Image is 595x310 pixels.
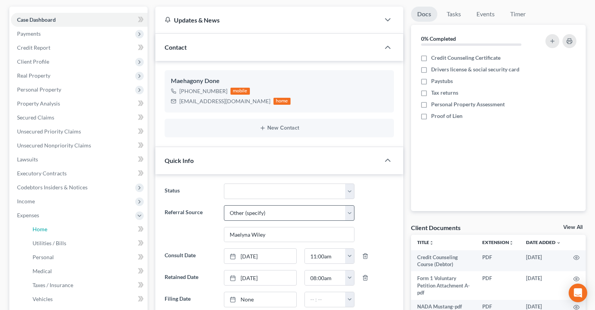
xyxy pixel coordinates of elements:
a: Date Added expand_more [526,239,561,245]
span: Taxes / Insurance [33,282,73,288]
a: Case Dashboard [11,13,148,27]
a: Personal [26,250,148,264]
div: home [273,98,291,105]
span: Drivers license & social security card [431,66,519,73]
input: Other Referral Source [224,227,354,242]
a: Tasks [440,7,467,22]
div: Maehagony Done [171,76,388,86]
div: mobile [230,88,250,95]
span: Expenses [17,212,39,218]
span: Executory Contracts [17,170,67,177]
a: Lawsuits [11,152,148,166]
td: Form 1 Voluntary Petition Attachment A-pdf [411,271,476,300]
label: Filing Date [161,292,220,307]
input: -- : -- [305,292,346,307]
span: Paystubs [431,77,453,85]
a: Credit Report [11,41,148,55]
a: Secured Claims [11,111,148,125]
span: Personal Property [17,86,61,93]
div: Open Intercom Messenger [569,284,587,302]
input: -- : -- [305,249,346,263]
span: Credit Report [17,44,50,51]
td: PDF [476,250,520,272]
td: Credit Counseling Course (Debtor) [411,250,476,272]
span: Quick Info [165,157,194,164]
span: Case Dashboard [17,16,56,23]
a: Executory Contracts [11,166,148,180]
a: Taxes / Insurance [26,278,148,292]
a: Unsecured Priority Claims [11,125,148,139]
a: Titleunfold_more [417,239,434,245]
a: None [224,292,296,307]
label: Status [161,184,220,199]
span: Home [33,226,47,232]
span: Unsecured Priority Claims [17,128,81,135]
span: Unsecured Nonpriority Claims [17,142,91,149]
td: [DATE] [520,271,567,300]
span: Personal [33,254,54,260]
a: Events [470,7,501,22]
input: -- : -- [305,270,346,285]
div: [EMAIL_ADDRESS][DOMAIN_NAME] [179,97,270,105]
span: Codebtors Insiders & Notices [17,184,88,191]
span: Utilities / Bills [33,240,66,246]
div: Client Documents [411,223,461,232]
i: unfold_more [429,241,434,245]
i: unfold_more [509,241,514,245]
label: Retained Date [161,270,220,286]
a: View All [563,225,583,230]
span: Income [17,198,35,204]
label: Referral Source [161,205,220,242]
span: Payments [17,30,41,37]
a: Home [26,222,148,236]
span: Client Profile [17,58,49,65]
a: [DATE] [224,249,296,263]
a: Unsecured Nonpriority Claims [11,139,148,152]
span: Contact [165,43,187,51]
button: New Contact [171,125,388,131]
span: Lawsuits [17,156,38,163]
strong: 0% Completed [421,35,456,42]
a: Timer [504,7,532,22]
span: Personal Property Assessment [431,100,505,108]
a: Docs [411,7,437,22]
a: Medical [26,264,148,278]
td: PDF [476,271,520,300]
span: Real Property [17,72,50,79]
span: Vehicles [33,296,53,302]
span: Credit Counseling Certificate [431,54,500,62]
i: expand_more [556,241,561,245]
span: Tax returns [431,89,458,97]
a: Extensionunfold_more [482,239,514,245]
a: Vehicles [26,292,148,306]
label: Consult Date [161,248,220,264]
span: Medical [33,268,52,274]
a: Utilities / Bills [26,236,148,250]
span: Property Analysis [17,100,60,107]
a: [DATE] [224,270,296,285]
span: Proof of Lien [431,112,463,120]
span: Secured Claims [17,114,54,121]
td: [DATE] [520,250,567,272]
div: [PHONE_NUMBER] [179,87,227,95]
div: Updates & News [165,16,371,24]
a: Property Analysis [11,97,148,111]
